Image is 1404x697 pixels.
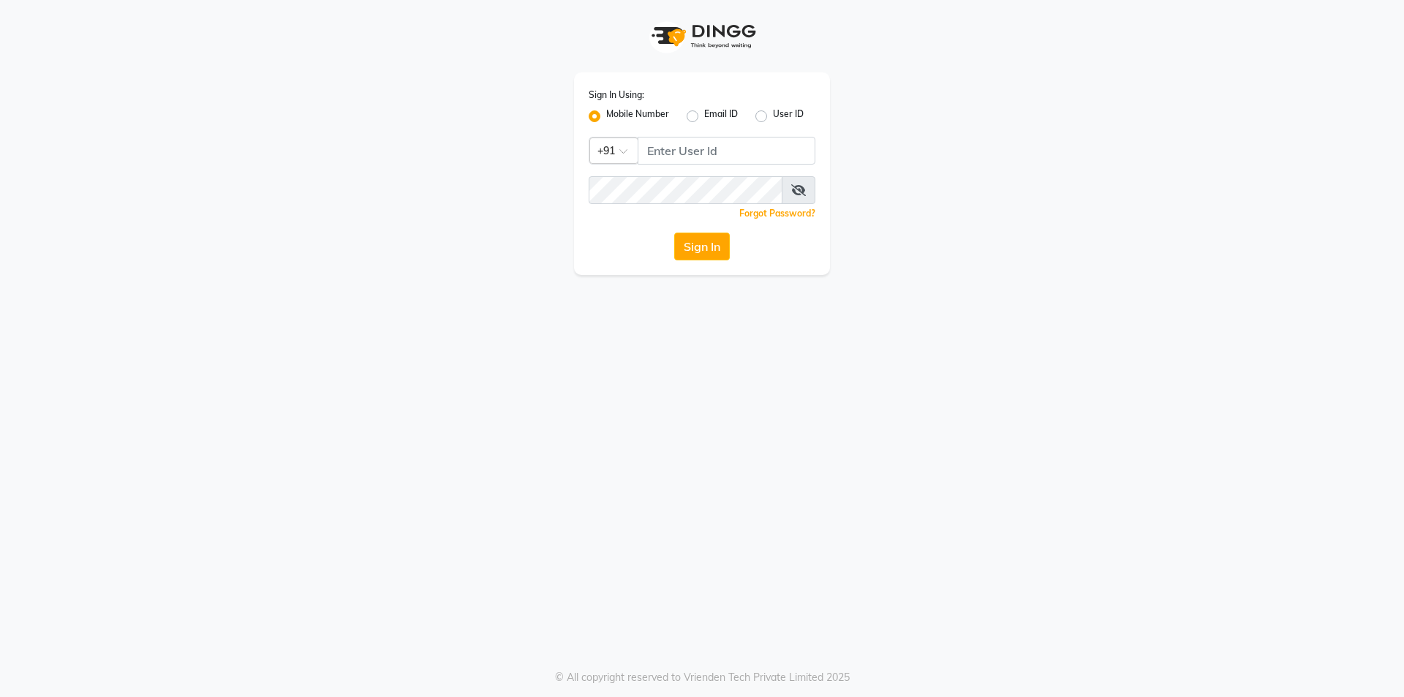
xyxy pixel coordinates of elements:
label: Mobile Number [606,108,669,125]
input: Username [589,176,782,204]
label: Email ID [704,108,738,125]
img: logo1.svg [643,15,760,58]
a: Forgot Password? [739,208,815,219]
label: Sign In Using: [589,88,644,102]
button: Sign In [674,233,730,260]
label: User ID [773,108,804,125]
input: Username [638,137,815,165]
